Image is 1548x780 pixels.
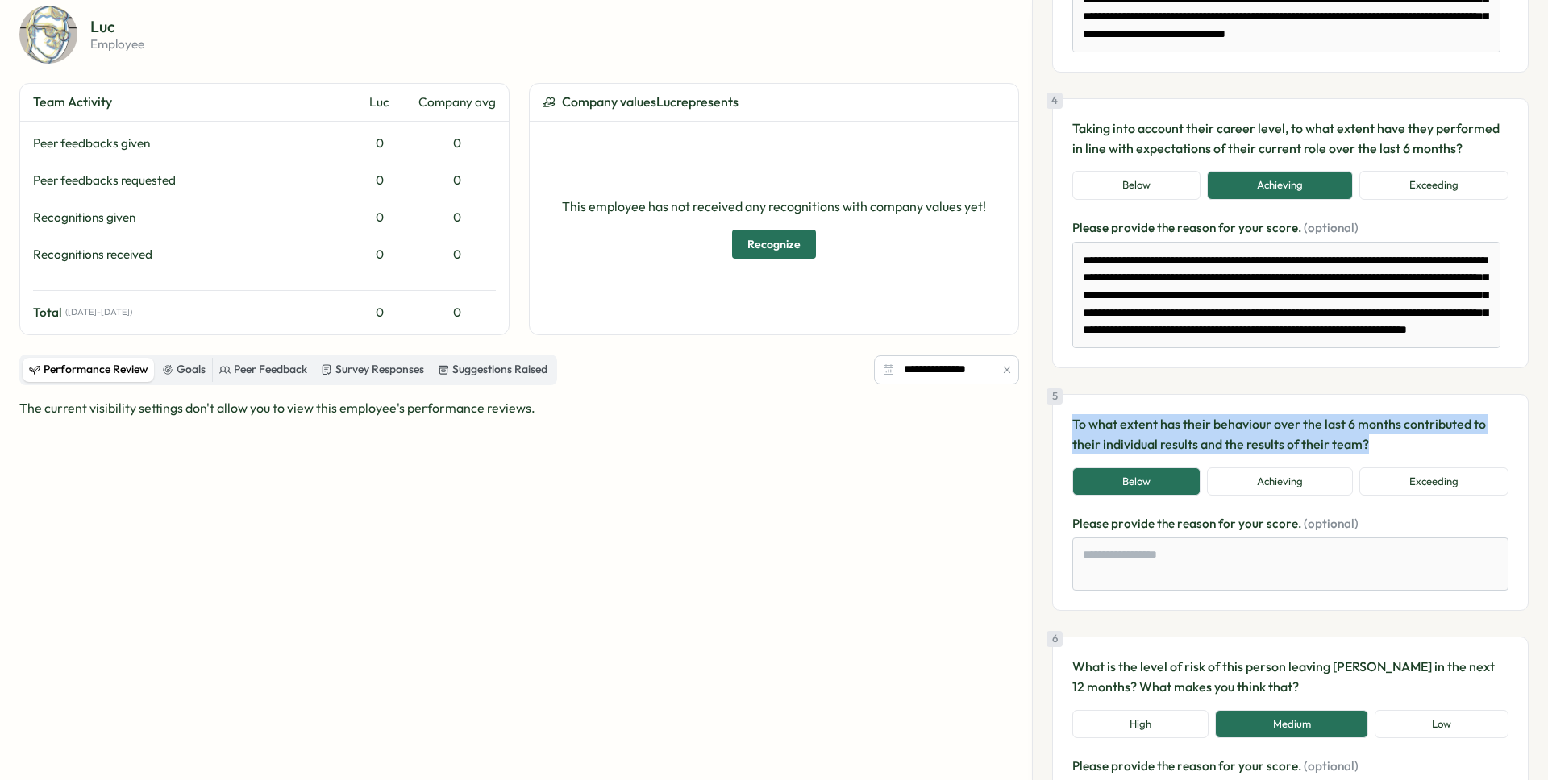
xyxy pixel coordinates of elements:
span: for [1218,220,1238,235]
span: provide [1111,220,1157,235]
p: Taking into account their career level, to what extent have they performed in line with expectati... [1072,118,1508,159]
p: Luc [90,19,144,35]
div: Team Activity [33,92,341,112]
div: Suggestions Raised [438,361,547,379]
img: Luc [19,6,77,64]
span: Please [1072,758,1111,774]
button: Below [1072,171,1201,200]
span: (optional) [1304,516,1359,531]
span: the [1157,516,1177,531]
button: Recognize [732,230,816,259]
span: your [1238,516,1267,531]
div: 0 [418,209,496,226]
div: 0 [347,304,412,322]
span: Please [1072,220,1111,235]
span: (optional) [1304,758,1359,774]
span: Company values Luc represents [562,92,739,112]
span: (optional) [1304,220,1359,235]
div: 5 [1047,388,1063,405]
span: ( [DATE] - [DATE] ) [65,307,132,317]
div: 0 [418,304,496,322]
button: High [1072,710,1209,739]
div: 0 [418,246,496,263]
div: Peer feedbacks requested [33,172,341,189]
span: your [1238,758,1267,774]
div: 0 [418,135,496,152]
div: 0 [347,246,412,263]
span: Recognize [747,230,801,258]
div: Peer feedbacks given [33,135,341,152]
div: 0 [347,209,412,226]
span: Total [33,304,62,322]
span: the [1157,758,1177,774]
div: 4 [1047,93,1063,109]
div: Recognitions received [33,246,341,263]
p: This employee has not received any recognitions with company values yet! [562,197,986,217]
span: your [1238,220,1267,235]
div: 0 [347,135,412,152]
div: 0 [418,172,496,189]
button: Exceeding [1359,171,1508,200]
div: Peer Feedback [219,361,307,379]
div: 6 [1047,631,1063,647]
button: Achieving [1207,467,1353,496]
span: for [1218,758,1238,774]
div: Goals [162,361,206,379]
p: To what extent has their behaviour over the last 6 months contributed to their individual results... [1072,414,1508,454]
div: Company avg [418,93,496,111]
div: Survey Responses [321,361,424,379]
button: Low [1375,710,1508,739]
span: the [1157,220,1177,235]
div: 0 [347,172,412,189]
span: for [1218,516,1238,531]
span: reason [1177,758,1218,774]
div: Luc [347,93,412,111]
p: The current visibility settings don't allow you to view this employee's performance reviews. [19,398,535,418]
button: Exceeding [1359,467,1508,496]
div: Recognitions given [33,209,341,226]
span: provide [1111,516,1157,531]
span: score. [1267,758,1304,774]
span: provide [1111,758,1157,774]
button: Below [1072,467,1201,496]
span: Please [1072,516,1111,531]
button: Achieving [1207,171,1353,200]
div: Performance Review [29,361,148,379]
p: employee [90,38,144,50]
span: reason [1177,516,1218,531]
span: score. [1267,220,1304,235]
span: reason [1177,220,1218,235]
button: Medium [1215,710,1367,739]
span: score. [1267,516,1304,531]
p: What is the level of risk of this person leaving [PERSON_NAME] in the next 12 months? What makes ... [1072,657,1508,697]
